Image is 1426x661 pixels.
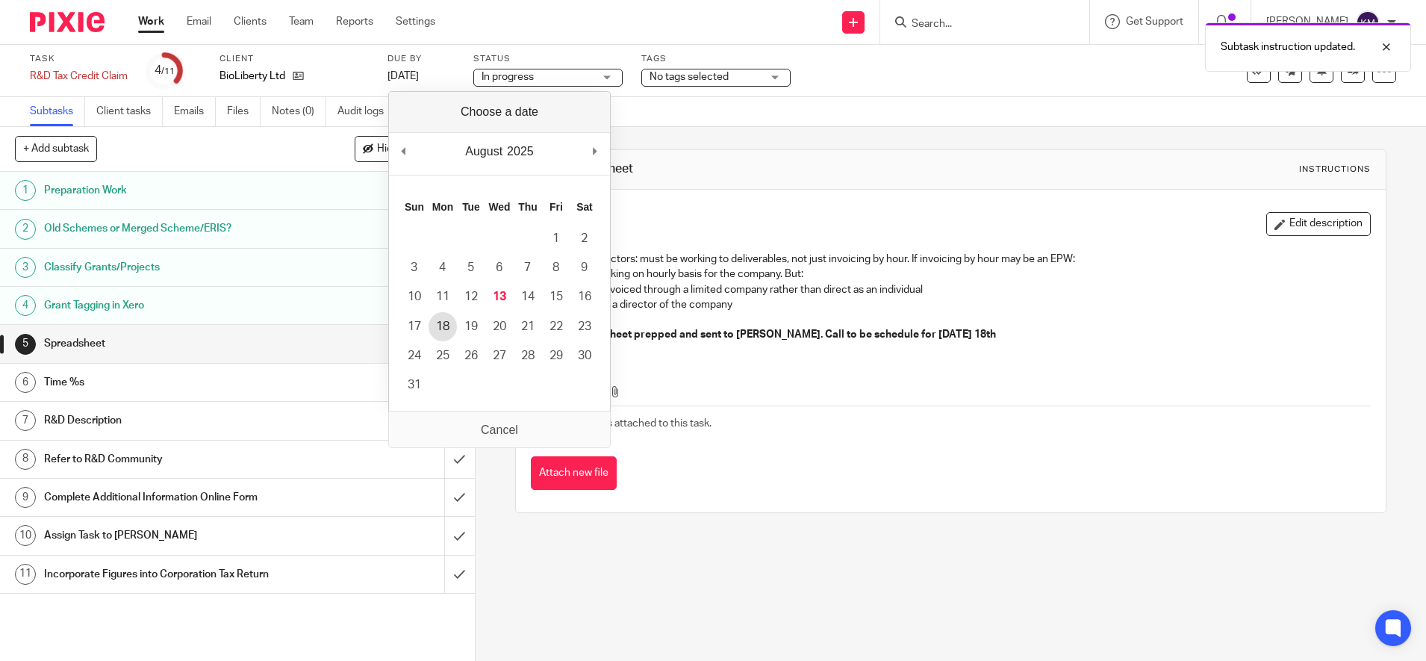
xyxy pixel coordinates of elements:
h1: Time %s [44,371,301,394]
div: 2 [15,219,36,240]
div: 1 [15,180,36,201]
h1: Classify Grants/Projects [44,256,301,279]
button: 25 [429,341,457,370]
span: [DATE] [387,71,419,81]
button: 16 [570,282,599,311]
a: Work [138,14,164,29]
h1: Grant Tagging in Xero [44,294,301,317]
label: Task [30,53,128,65]
span: In progress [482,72,534,82]
p: Subtask instruction updated. [1221,40,1355,55]
button: 22 [542,312,570,341]
button: 13 [485,282,514,311]
button: 21 [514,312,542,341]
div: R&D Tax Credit Claim [30,69,128,84]
button: 15 [542,282,570,311]
div: 4 [155,62,175,79]
h1: Complete Additional Information Online Form [44,486,301,509]
span: No tags selected [650,72,729,82]
div: R&amp;D Tax Credit Claim [30,69,128,84]
button: 10 [400,282,429,311]
div: 10 [15,525,36,546]
a: Notes (0) [272,97,326,126]
button: Hide completed [355,136,460,161]
button: 12 [457,282,485,311]
button: 6 [485,253,514,282]
button: 3 [400,253,429,282]
abbr: Saturday [576,201,593,213]
button: Previous Month [396,140,411,163]
button: 7 [514,253,542,282]
a: Clients [234,14,267,29]
button: 29 [542,341,570,370]
small: /11 [161,67,175,75]
a: Audit logs [337,97,395,126]
h1: Preparation Work [44,179,301,202]
abbr: Friday [549,201,563,213]
label: Client [219,53,369,65]
div: August [463,140,505,163]
button: 27 [485,341,514,370]
a: Email [187,14,211,29]
abbr: Tuesday [462,201,480,213]
div: 8 [15,449,36,470]
button: 23 [570,312,599,341]
div: Instructions [1299,164,1371,176]
button: + Add subtask [15,136,97,161]
button: 18 [429,312,457,341]
div: 4 [15,295,36,316]
p: Subcontractors: must be working to deliverables, not just invoicing by hour. If invoicing by hour... [561,252,1370,267]
span: Hide completed [377,143,452,155]
a: Emails [174,97,216,126]
div: 7 [15,410,36,431]
button: Next Month [588,140,603,163]
button: Attach new file [531,456,617,490]
h1: Assign Task to [PERSON_NAME] [44,524,301,547]
a: Reports [336,14,373,29]
a: Subtasks [30,97,85,126]
button: 26 [457,341,485,370]
a: Files [227,97,261,126]
div: 6 [15,372,36,393]
span: There are no files attached to this task. [532,418,712,429]
button: 1 [542,224,570,253]
img: svg%3E [1356,10,1380,34]
a: Client tasks [96,97,163,126]
abbr: Wednesday [488,201,510,213]
abbr: Monday [432,201,453,213]
a: Settings [396,14,435,29]
button: 4 [429,253,457,282]
div: 9 [15,487,36,508]
button: 30 [570,341,599,370]
h1: Incorporate Figures into Corporation Tax Return [44,563,301,586]
button: 2 [570,224,599,253]
button: 9 [570,253,599,282]
p: BioLiberty Ltd [219,69,285,84]
button: 8 [542,253,570,282]
img: Pixie [30,12,105,32]
a: Team [289,14,314,29]
button: 31 [400,370,429,400]
button: 28 [514,341,542,370]
button: 19 [457,312,485,341]
h1: Spreadsheet [562,161,983,177]
h1: Old Schemes or Merged Scheme/ERIS? [44,217,301,240]
label: Status [473,53,623,65]
button: 24 [400,341,429,370]
p: Must be invoiced through a limited company rather than direct as an individual [561,282,1370,297]
label: Tags [641,53,791,65]
div: 3 [15,257,36,278]
div: 11 [15,564,36,585]
p: Cannot be a director of the company [561,297,1370,312]
button: 5 [457,253,485,282]
div: 5 [15,334,36,355]
abbr: Thursday [518,201,537,213]
div: 2025 [505,140,536,163]
label: Due by [387,53,455,65]
button: Edit description [1266,212,1371,236]
strong: : spreadsheet prepped and sent to [PERSON_NAME]. Call to be schedule for [DATE] 18th [532,329,996,340]
h1: Spreadsheet [44,332,301,355]
h1: Refer to R&D Community [44,448,301,471]
button: 17 [400,312,429,341]
h1: R&D Description [44,409,301,432]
